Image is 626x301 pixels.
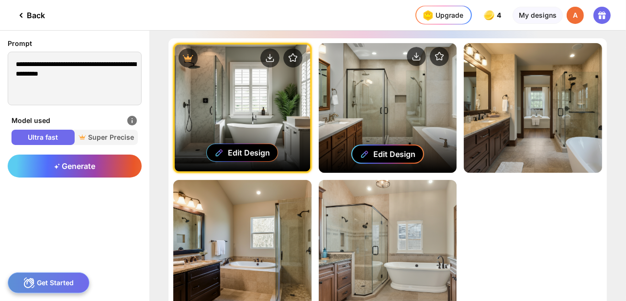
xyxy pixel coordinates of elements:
div: Upgrade [420,8,463,23]
div: A [567,7,584,24]
img: upgrade-nav-btn-icon.gif [420,8,436,23]
span: Super Precise [75,133,138,142]
div: Edit Design [228,148,270,157]
span: Generate [54,161,95,171]
div: Back [15,10,45,21]
div: Model used [11,115,138,126]
div: Get Started [8,272,89,293]
div: My designs [513,7,563,24]
span: Ultra fast [11,133,75,142]
div: Edit Design [373,149,415,159]
span: 4 [497,11,503,19]
div: Prompt [8,38,142,49]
